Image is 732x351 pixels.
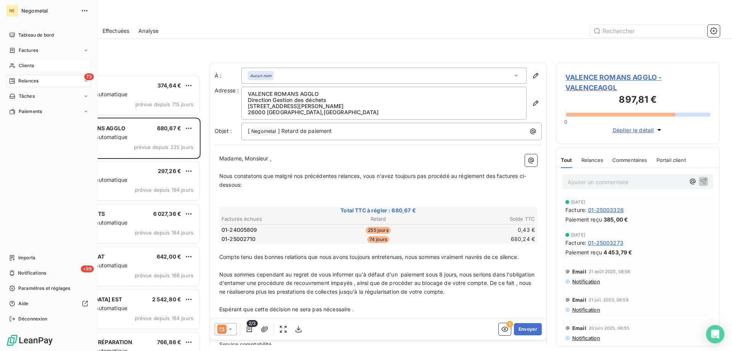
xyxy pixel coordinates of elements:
span: Factures [19,47,38,54]
span: Notifications [18,270,46,277]
span: Paiement reçu [565,215,602,223]
p: 26000 [GEOGRAPHIC_DATA] , [GEOGRAPHIC_DATA] [248,109,520,115]
span: prévue depuis 166 jours [135,272,193,278]
span: Email [572,325,586,331]
span: Compte tenu des bonnes relations que nous avons toujours entretenues, nous sommes vraiment navrés... [219,254,519,260]
div: grid [37,75,201,351]
span: Service comptabilité [219,341,271,348]
span: prévue depuis 225 jours [134,144,193,150]
span: 01-25003273 [588,239,623,247]
span: Tableau de bord [18,32,54,39]
span: prévue depuis 184 jours [135,230,193,236]
span: 01-25002710 [222,235,256,243]
p: VALENCE ROMANS AGGLO [248,91,520,97]
span: Nous constatons que malgré nos précédentes relances, vous n'avez toujours pas procédé au réglemen... [219,173,526,188]
th: Retard [326,215,430,223]
span: Analyse [138,27,159,35]
div: NE [6,5,18,17]
span: Paiements [19,108,42,115]
span: Madame, Monsieur , [219,155,271,162]
button: Déplier le détail [610,126,666,134]
span: VALENCE ROMANS AGGLO - VALENCEAGGL [565,72,710,93]
span: Negometal [250,127,277,136]
th: Solde TTC [431,215,535,223]
span: prévue depuis 715 jours [135,101,193,107]
label: À : [215,72,241,79]
span: Facture : [565,239,586,247]
span: 01-25003326 [588,206,624,214]
span: Relances [18,78,39,84]
em: Aucun nom [250,73,271,78]
span: Notification [571,307,600,313]
h3: 897,81 € [565,93,710,108]
span: [DATE] [571,200,585,204]
span: 01-24005809 [222,226,257,234]
button: Envoyer [514,323,542,335]
span: 255 jours [366,227,390,234]
span: [DATE] [571,233,585,237]
span: Imports [18,254,35,261]
span: Tâches [19,93,35,100]
span: 73 [84,73,94,80]
span: Nous sommes cependant au regret de vous informer qu'à défaut d'un paiement sous 8 jours, nous ser... [219,271,536,295]
span: Portail client [657,157,686,163]
td: 0,43 € [431,226,535,234]
span: 374,64 € [157,82,181,89]
img: Logo LeanPay [6,334,53,346]
span: Objet : [215,128,232,134]
p: [STREET_ADDRESS][PERSON_NAME] [248,103,520,109]
span: 766,86 € [157,339,181,345]
span: Clients [19,62,34,69]
span: 385,00 € [604,215,628,223]
th: Factures échues [221,215,325,223]
span: Total TTC à régler : 680,67 € [220,207,536,214]
p: Direction Gestion des déchets [248,97,520,103]
span: 680,67 € [157,125,181,131]
span: Email [572,297,586,303]
div: Open Intercom Messenger [706,325,724,343]
span: 2 542,80 € [152,296,181,302]
span: prévue depuis 194 jours [135,187,193,193]
span: 6 027,36 € [153,210,181,217]
span: 20 juin 2025, 08:55 [589,326,630,330]
span: Commentaires [612,157,647,163]
span: 74 jours [367,236,389,243]
span: Notification [571,278,600,285]
span: [ [248,128,250,134]
span: Notification [571,335,600,341]
input: Rechercher [590,25,705,37]
span: Paramètres et réglages [18,285,70,292]
a: Aide [6,298,91,310]
span: 2/3 [247,320,258,327]
span: Aide [18,300,29,307]
span: Tout [561,157,572,163]
span: 297,26 € [158,168,181,174]
span: Effectuées [103,27,130,35]
span: Facture : [565,206,586,214]
span: +99 [81,265,94,272]
span: Adresse : [215,87,239,94]
span: Relances [581,157,603,163]
td: 680,24 € [431,235,535,243]
span: ] Retard de paiement [278,128,332,134]
span: prévue depuis 164 jours [135,315,193,321]
span: Déplier le détail [613,126,654,134]
span: 21 août 2025, 08:56 [589,269,631,274]
span: Espérant que cette décision ne sera pas nécessaire . [219,306,354,312]
span: 21 juil. 2025, 08:58 [589,298,629,302]
span: 642,00 € [157,253,181,260]
span: 0 [564,119,567,125]
span: Negometal [21,8,76,14]
span: Email [572,269,586,275]
span: 4 453,79 € [604,248,632,256]
span: Déconnexion [18,315,48,322]
span: Paiement reçu [565,248,602,256]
